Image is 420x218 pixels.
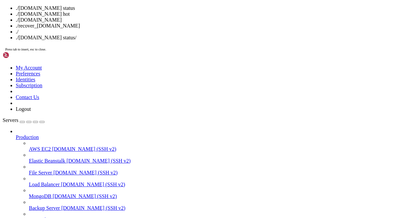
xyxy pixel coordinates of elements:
[3,49,334,52] x-row: please don't hesitate to contact us at [EMAIL_ADDRESS][DOMAIN_NAME].
[29,188,417,199] li: MongoDB [DOMAIN_NAME] (SSH v2)
[3,55,334,58] x-row: Last login: [DATE] from [TECHNICAL_ID]
[29,176,417,188] li: Load Balancer [DOMAIN_NAME] (SSH v2)
[29,182,417,188] a: Load Balancer [DOMAIN_NAME] (SSH v2)
[16,35,417,41] li: ./[DOMAIN_NAME] status/
[5,48,46,51] span: Press tab to insert, esc to close.
[3,29,334,32] x-row: | |__| (_) | .` | | |/ _ \| _ \ (_) |
[3,3,334,6] x-row: Welcome to Ubuntu 22.04.5 LTS (GNU/Linux 5.15.0-25-generic x86_64)
[16,65,42,70] a: My Account
[3,117,45,123] a: Servers
[16,106,31,112] a: Logout
[29,205,417,211] a: Backup Server [DOMAIN_NAME] (SSH v2)
[29,146,417,152] a: AWS EC2 [DOMAIN_NAME] (SSH v2)
[29,193,51,199] span: MongoDB
[3,16,334,19] x-row: * Support: [URL][DOMAIN_NAME]
[67,158,131,164] span: [DOMAIN_NAME] (SSH v2)
[3,19,334,22] x-row: _____
[29,158,417,164] a: Elastic Beanstalk [DOMAIN_NAME] (SSH v2)
[16,134,417,140] a: Production
[3,52,40,58] img: Shellngn
[3,39,334,42] x-row: Welcome!
[52,193,117,199] span: [DOMAIN_NAME] (SSH v2)
[3,26,334,29] x-row: | | / _ \| \| |_ _/ \ | _ )/ _ \
[29,205,60,211] span: Backup Server
[16,134,39,140] span: Production
[16,83,42,88] a: Subscription
[3,45,334,49] x-row: This server is hosted by Contabo. If you have any questions or need help,
[16,77,35,82] a: Identities
[29,170,52,175] span: File Server
[3,62,334,65] x-row: root@0d844a584cdd:/usr/src/app# ./
[3,32,334,35] x-row: \____\___/|_|\_| |_/_/ \_|___/\___/
[63,62,65,65] div: (34, 18)
[29,140,417,152] li: AWS EC2 [DOMAIN_NAME] (SSH v2)
[29,152,417,164] li: Elastic Beanstalk [DOMAIN_NAME] (SSH v2)
[3,12,334,16] x-row: * Management: [URL][DOMAIN_NAME]
[16,23,417,29] li: ./recover_[DOMAIN_NAME]
[16,29,417,35] li: ./
[61,182,125,187] span: [DOMAIN_NAME] (SSH v2)
[29,164,417,176] li: File Server [DOMAIN_NAME] (SSH v2)
[16,17,417,23] li: ./[DOMAIN_NAME]
[61,205,126,211] span: [DOMAIN_NAME] (SSH v2)
[3,22,334,26] x-row: / ___/___ _ _ _____ _ ___ ___
[3,58,334,62] x-row: root@vmi2627751:~# docker exec -it telegram-claim-bot /bin/bash
[16,5,417,11] li: ./[DOMAIN_NAME] status
[16,94,39,100] a: Contact Us
[29,193,417,199] a: MongoDB [DOMAIN_NAME] (SSH v2)
[29,158,65,164] span: Elastic Beanstalk
[29,182,60,187] span: Load Balancer
[53,170,118,175] span: [DOMAIN_NAME] (SSH v2)
[29,146,51,152] span: AWS EC2
[52,146,116,152] span: [DOMAIN_NAME] (SSH v2)
[3,117,18,123] span: Servers
[16,71,40,76] a: Preferences
[3,9,334,12] x-row: * Documentation: [URL][DOMAIN_NAME]
[29,199,417,211] li: Backup Server [DOMAIN_NAME] (SSH v2)
[29,170,417,176] a: File Server [DOMAIN_NAME] (SSH v2)
[16,11,417,17] li: ./[DOMAIN_NAME] hot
